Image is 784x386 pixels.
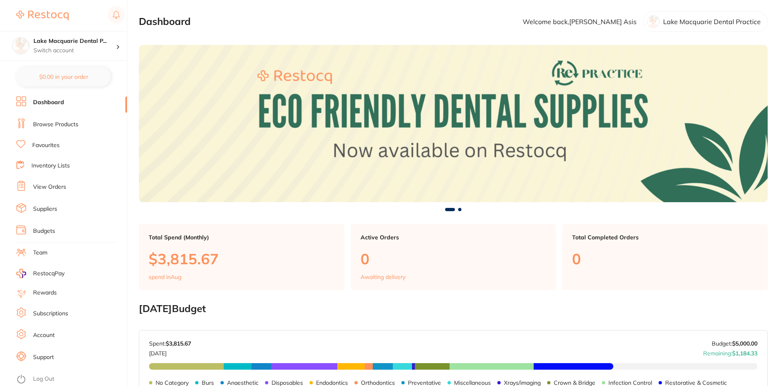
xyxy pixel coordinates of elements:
a: Browse Products [33,120,78,129]
img: Lake Macquarie Dental Practice [13,38,29,54]
a: Favourites [32,141,60,149]
a: Total Spend (Monthly)$3,815.67spend inAug [139,224,344,290]
a: View Orders [33,183,66,191]
h2: Dashboard [139,16,191,27]
p: Total Completed Orders [572,234,758,241]
a: Rewards [33,289,57,297]
p: Xrays/imaging [504,379,541,386]
p: Restorative & Cosmetic [665,379,727,386]
img: Restocq Logo [16,11,69,20]
p: Lake Macquarie Dental Practice [663,18,761,25]
p: No Category [156,379,189,386]
button: Log Out [16,373,125,386]
p: 0 [572,250,758,267]
a: Support [33,353,54,361]
a: Active Orders0Awaiting delivery [351,224,556,290]
p: spend in Aug [149,274,181,280]
p: Burs [202,379,214,386]
p: Remaining: [703,347,757,357]
a: Restocq Logo [16,6,69,25]
p: Infection Control [608,379,652,386]
strong: $5,000.00 [732,340,757,347]
strong: $3,815.67 [166,340,191,347]
p: Awaiting delivery [361,274,405,280]
p: [DATE] [149,347,191,357]
a: Team [33,249,47,257]
p: Anaesthetic [227,379,258,386]
p: Welcome back, [PERSON_NAME] Asis [523,18,637,25]
p: Budget: [712,340,757,347]
a: RestocqPay [16,269,65,278]
a: Budgets [33,227,55,235]
p: Spent: [149,340,191,347]
a: Dashboard [33,98,64,107]
p: $3,815.67 [149,250,334,267]
a: Subscriptions [33,310,68,318]
button: $0.00 in your order [16,67,111,87]
h4: Lake Macquarie Dental Practice [33,37,116,45]
p: Endodontics [316,379,348,386]
p: 0 [361,250,546,267]
p: Orthodontics [361,379,395,386]
img: Dashboard [139,45,768,202]
p: Switch account [33,47,116,55]
img: RestocqPay [16,269,26,278]
p: Miscellaneous [454,379,491,386]
a: Suppliers [33,205,57,213]
p: Preventative [408,379,441,386]
h2: [DATE] Budget [139,303,768,315]
p: Total Spend (Monthly) [149,234,334,241]
a: Inventory Lists [31,162,70,170]
a: Total Completed Orders0 [562,224,768,290]
a: Log Out [33,375,54,383]
span: RestocqPay [33,270,65,278]
p: Active Orders [361,234,546,241]
strong: $1,184.33 [732,350,757,357]
a: Account [33,331,55,339]
p: Disposables [272,379,303,386]
p: Crown & Bridge [554,379,595,386]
